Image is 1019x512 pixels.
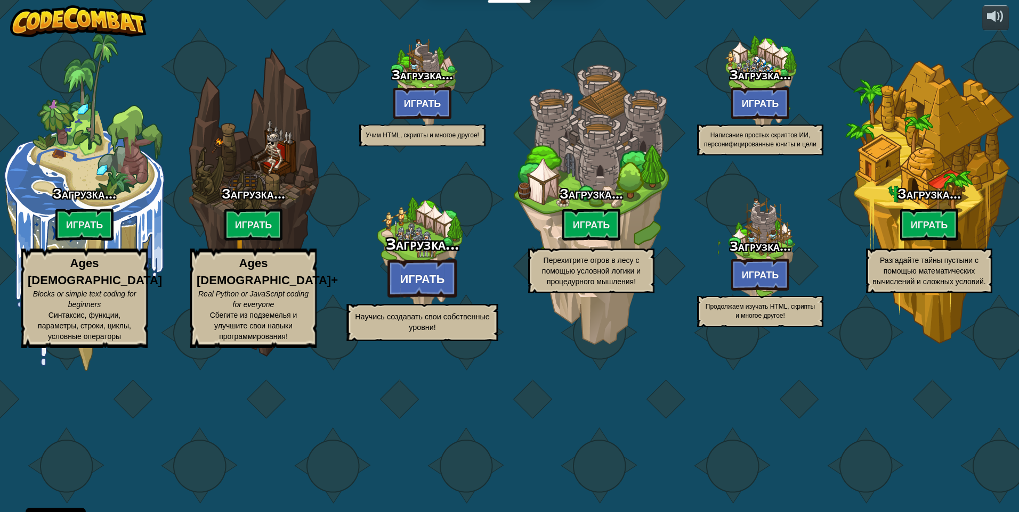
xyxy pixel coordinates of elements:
span: Научись создавать свои собственные уровни! [355,312,490,332]
btn: Играть [562,209,621,241]
strong: Ages [DEMOGRAPHIC_DATA] [28,257,162,286]
span: Написание простых скриптов ИИ, персонифицированные юниты и цели [704,131,816,148]
span: Загрузка... [730,65,791,83]
button: Играть [393,87,452,119]
span: Загрузка... [392,65,453,83]
span: Разгадайте тайны пустыни с помощью математических вычислений и сложных условий. [872,256,985,286]
span: Учим HTML, скрипты и многое другое! [366,131,479,139]
btn: Играть [55,209,114,241]
btn: Играть [224,209,283,241]
strong: Ages [DEMOGRAPHIC_DATA]+ [197,257,338,286]
span: Blocks or simple text coding for beginners [33,290,136,309]
span: Загрузка... [53,184,116,203]
span: Сбегите из подземелья и улучшите свои навыки программирования! [210,311,297,341]
button: Играть [731,87,790,119]
span: Real Python or JavaScript coding for everyone [198,290,309,309]
btn: Играть [900,209,959,241]
span: Продолжаем изучать HTML, скрипты и многое другое! [706,303,815,319]
span: Загрузка... [386,233,459,254]
span: Перехитрите огров в лесу с помощью условной логики и процедурного мышления! [542,256,641,286]
button: Регулировать громкость [982,5,1009,30]
span: Загрузка... [897,184,961,203]
div: Complete previous world to unlock [845,34,1014,371]
div: Complete previous world to unlock [321,154,523,357]
span: Загрузка... [222,184,285,203]
div: Complete previous world to unlock [676,171,845,340]
button: Играть [731,259,790,291]
span: Загрузка... [560,184,623,203]
span: Синтаксис, функции, параметры, строки, циклы, условные операторы [38,311,131,341]
div: Complete previous world to unlock [507,34,676,371]
button: Играть [387,259,458,298]
span: Загрузка... [730,237,791,254]
div: Complete previous world to unlock [169,34,338,371]
img: CodeCombat - Learn how to code by playing a game [10,5,147,37]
